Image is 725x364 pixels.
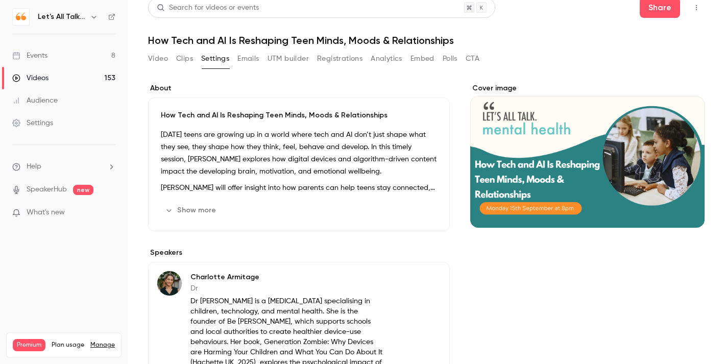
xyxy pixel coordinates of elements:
label: Cover image [470,83,705,93]
p: [PERSON_NAME] will offer insight into how parents can help teens stay connected, think critically... [161,182,437,194]
iframe: Noticeable Trigger [103,208,115,217]
li: help-dropdown-opener [12,161,115,172]
button: Settings [201,51,229,67]
span: Plan usage [52,341,84,349]
button: Registrations [317,51,362,67]
button: UTM builder [268,51,309,67]
div: Search for videos or events [157,3,259,13]
img: Let's All Talk Mental Health [13,9,29,25]
img: Charlotte Armitage [157,271,182,296]
button: Video [148,51,168,67]
p: How Tech and AI Is Reshaping Teen Minds, Moods & Relationships [161,110,437,120]
button: Analytics [371,51,402,67]
h6: Let's All Talk Mental Health [38,12,86,22]
a: SpeakerHub [27,184,67,195]
button: Show more [161,202,222,219]
button: CTA [466,51,479,67]
button: Clips [176,51,193,67]
p: Charlotte Armitage [190,272,383,282]
div: Audience [12,95,58,106]
a: Manage [90,341,115,349]
button: Polls [443,51,457,67]
p: Dr [190,283,383,294]
span: Premium [13,339,45,351]
div: Videos [12,73,49,83]
label: Speakers [148,248,450,258]
span: new [73,185,93,195]
button: Emails [237,51,259,67]
h1: How Tech and AI Is Reshaping Teen Minds, Moods & Relationships [148,34,705,46]
section: Cover image [470,83,705,228]
span: Help [27,161,41,172]
p: [DATE] teens are growing up in a world where tech and AI don’t just shape what they see, they sha... [161,129,437,178]
div: Settings [12,118,53,128]
span: What's new [27,207,65,218]
button: Embed [410,51,434,67]
div: Events [12,51,47,61]
label: About [148,83,450,93]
